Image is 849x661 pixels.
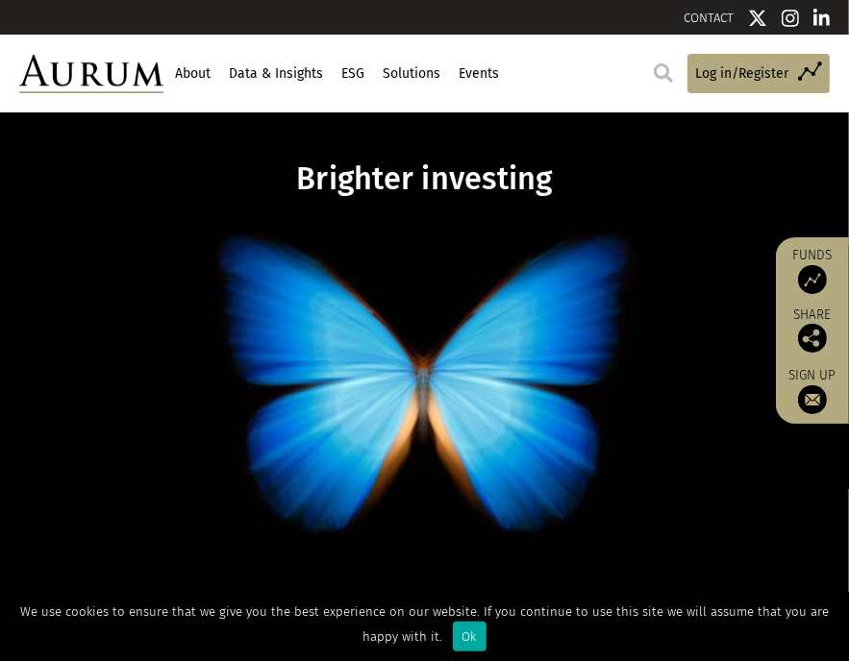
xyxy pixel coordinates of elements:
[695,63,788,85] span: Log in/Register
[381,58,443,90] a: Solutions
[798,265,827,294] img: Access Funds
[782,9,799,28] img: Instagram icon
[457,58,502,90] a: Events
[687,54,830,93] a: Log in/Register
[654,63,673,83] img: search.svg
[453,622,487,651] div: Ok
[684,11,734,25] a: CONTACT
[19,55,163,94] img: Aurum
[191,160,658,198] h1: Brighter investing
[813,9,831,28] img: Linkedin icon
[786,247,839,294] a: Funds
[798,385,827,414] img: Sign up to our newsletter
[339,58,367,90] a: ESG
[786,367,839,414] a: Sign up
[227,58,326,90] a: Data & Insights
[173,58,213,90] a: About
[748,9,767,28] img: Twitter icon
[244,589,605,616] span: Solutions to enhance any portfolio
[786,308,839,353] div: Share
[798,324,827,353] img: Share this post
